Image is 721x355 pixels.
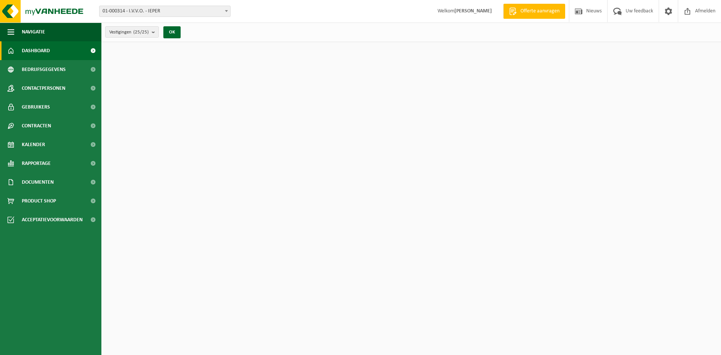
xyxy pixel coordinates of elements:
[22,154,51,173] span: Rapportage
[22,135,45,154] span: Kalender
[109,27,149,38] span: Vestigingen
[22,79,65,98] span: Contactpersonen
[133,30,149,35] count: (25/25)
[100,6,230,17] span: 01-000314 - I.V.V.O. - IEPER
[22,98,50,116] span: Gebruikers
[163,26,181,38] button: OK
[503,4,565,19] a: Offerte aanvragen
[22,116,51,135] span: Contracten
[99,6,231,17] span: 01-000314 - I.V.V.O. - IEPER
[22,173,54,192] span: Documenten
[22,192,56,210] span: Product Shop
[22,60,66,79] span: Bedrijfsgegevens
[105,26,159,38] button: Vestigingen(25/25)
[22,23,45,41] span: Navigatie
[22,41,50,60] span: Dashboard
[22,210,83,229] span: Acceptatievoorwaarden
[519,8,561,15] span: Offerte aanvragen
[454,8,492,14] strong: [PERSON_NAME]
